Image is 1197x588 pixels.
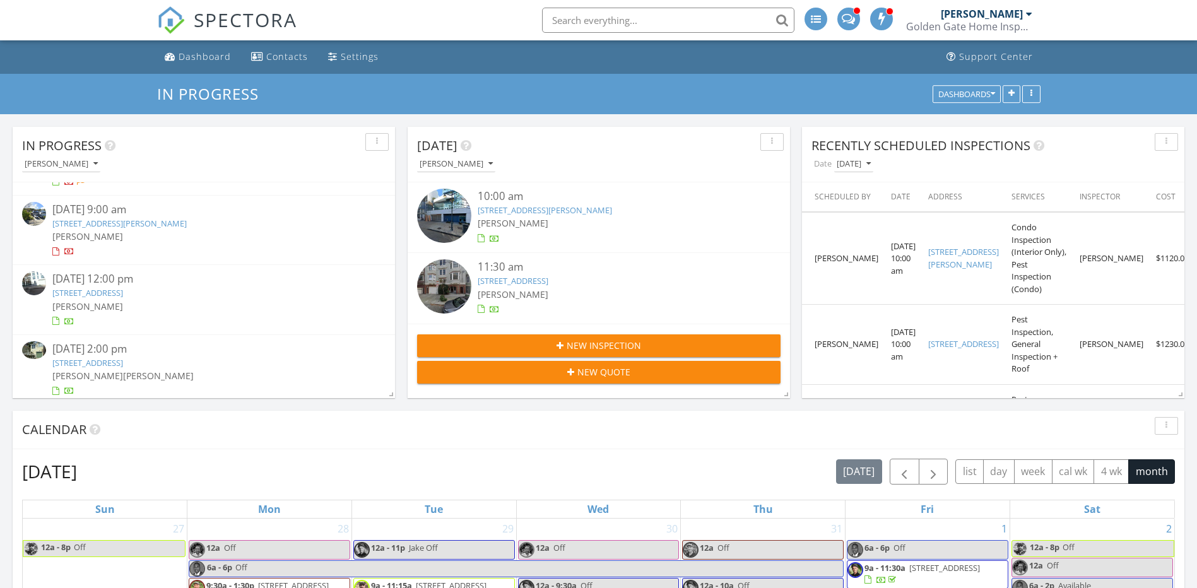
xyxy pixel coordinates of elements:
[909,562,980,573] span: [STREET_ADDRESS]
[52,218,187,229] a: [STREET_ADDRESS][PERSON_NAME]
[811,155,834,172] label: Date
[74,541,86,553] span: Off
[170,519,187,539] a: Go to July 27, 2025
[847,562,863,578] img: jakelyonashihomeinspector.png
[585,500,611,518] a: Wednesday
[22,271,46,295] img: streetview
[864,562,980,585] a: 9a - 11:30a [STREET_ADDRESS]
[717,542,729,553] span: Off
[478,259,750,275] div: 11:30 am
[683,542,699,558] img: jasonnagelinternachicertifiedhomeinspector.png
[52,370,123,382] span: [PERSON_NAME]
[885,182,922,212] th: Date
[941,8,1023,20] div: [PERSON_NAME]
[802,305,885,385] td: [PERSON_NAME]
[837,160,871,168] div: [DATE]
[417,189,781,246] a: 10:00 am [STREET_ADDRESS][PERSON_NAME] [PERSON_NAME]
[22,202,46,226] img: streetview
[417,334,781,357] button: New Inspection
[864,542,890,553] span: 6a - 6p
[890,459,919,485] button: Previous month
[1073,212,1150,305] td: [PERSON_NAME]
[1005,305,1073,385] td: Pest Inspection, General Inspection + Roof
[22,202,386,258] a: [DATE] 9:00 am [STREET_ADDRESS][PERSON_NAME] [PERSON_NAME]
[478,189,750,204] div: 10:00 am
[194,6,297,33] span: SPECTORA
[1005,384,1073,464] td: Pest Inspection, General Inspection + Roof
[500,519,516,539] a: Go to July 29, 2025
[553,542,565,553] span: Off
[1012,541,1028,556] img: img_6586.jpeg
[52,341,355,357] div: [DATE] 2:00 pm
[22,271,386,327] a: [DATE] 12:00 pm [STREET_ADDRESS] [PERSON_NAME]
[1063,541,1075,553] span: Off
[1073,384,1150,464] td: [PERSON_NAME]
[478,217,548,229] span: [PERSON_NAME]
[885,305,922,385] td: [DATE] 10:00 am
[938,90,995,98] div: Dashboards
[1047,560,1059,571] span: Off
[157,83,269,104] a: In Progress
[206,561,233,577] span: 6a - 6p
[918,500,936,518] a: Friday
[52,357,123,368] a: [STREET_ADDRESS]
[235,562,247,573] span: Off
[751,500,775,518] a: Thursday
[1005,182,1073,212] th: Services
[811,137,1030,154] span: Recently Scheduled Inspections
[1073,305,1150,385] td: [PERSON_NAME]
[189,542,205,558] img: williammillerheadshot.png
[836,459,882,484] button: [DATE]
[478,275,548,286] a: [STREET_ADDRESS]
[478,204,612,216] a: [STREET_ADDRESS][PERSON_NAME]
[1164,519,1174,539] a: Go to August 2, 2025
[1082,500,1103,518] a: Saturday
[52,271,355,287] div: [DATE] 12:00 pm
[52,300,123,312] span: [PERSON_NAME]
[906,20,1032,33] div: Golden Gate Home Inspections
[847,542,863,558] img: lenfreemanheadshot.png
[224,542,236,553] span: Off
[266,50,308,62] div: Contacts
[536,542,550,553] span: 12a
[542,8,794,33] input: Search everything...
[246,45,313,69] a: Contacts
[22,156,100,173] button: [PERSON_NAME]
[828,519,845,539] a: Go to July 31, 2025
[371,542,405,553] span: 12a - 11p
[40,541,71,556] span: 12a - 8p
[885,212,922,305] td: [DATE] 10:00 am
[123,370,194,382] span: [PERSON_NAME]
[1029,541,1060,556] span: 12a - 8p
[1052,459,1095,484] button: cal wk
[354,542,370,558] img: jakelyonashihomeinspector.png
[933,85,1001,103] button: Dashboards
[1128,459,1175,484] button: month
[999,519,1010,539] a: Go to August 1, 2025
[417,156,495,173] button: [PERSON_NAME]
[919,459,948,485] button: Next month
[417,189,471,243] img: streetview
[52,202,355,218] div: [DATE] 9:00 am
[22,341,386,397] a: [DATE] 2:00 pm [STREET_ADDRESS] [PERSON_NAME][PERSON_NAME]
[928,246,999,270] a: [STREET_ADDRESS][PERSON_NAME]
[802,182,885,212] th: Scheduled By
[567,339,641,352] span: New Inspection
[922,182,1005,212] th: Address
[157,6,185,34] img: The Best Home Inspection Software - Spectora
[323,45,384,69] a: Settings
[864,562,905,573] span: 9a - 11:30a
[955,459,984,484] button: list
[700,542,714,553] span: 12a
[335,519,351,539] a: Go to July 28, 2025
[1012,560,1028,575] img: williammillerheadshot.png
[928,338,999,350] a: [STREET_ADDRESS]
[983,459,1015,484] button: day
[519,542,534,558] img: williammillerheadshot.png
[834,156,873,173] button: [DATE]
[22,137,102,154] span: In Progress
[22,459,77,484] h2: [DATE]
[52,287,123,298] a: [STREET_ADDRESS]
[256,500,283,518] a: Monday
[417,137,457,154] span: [DATE]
